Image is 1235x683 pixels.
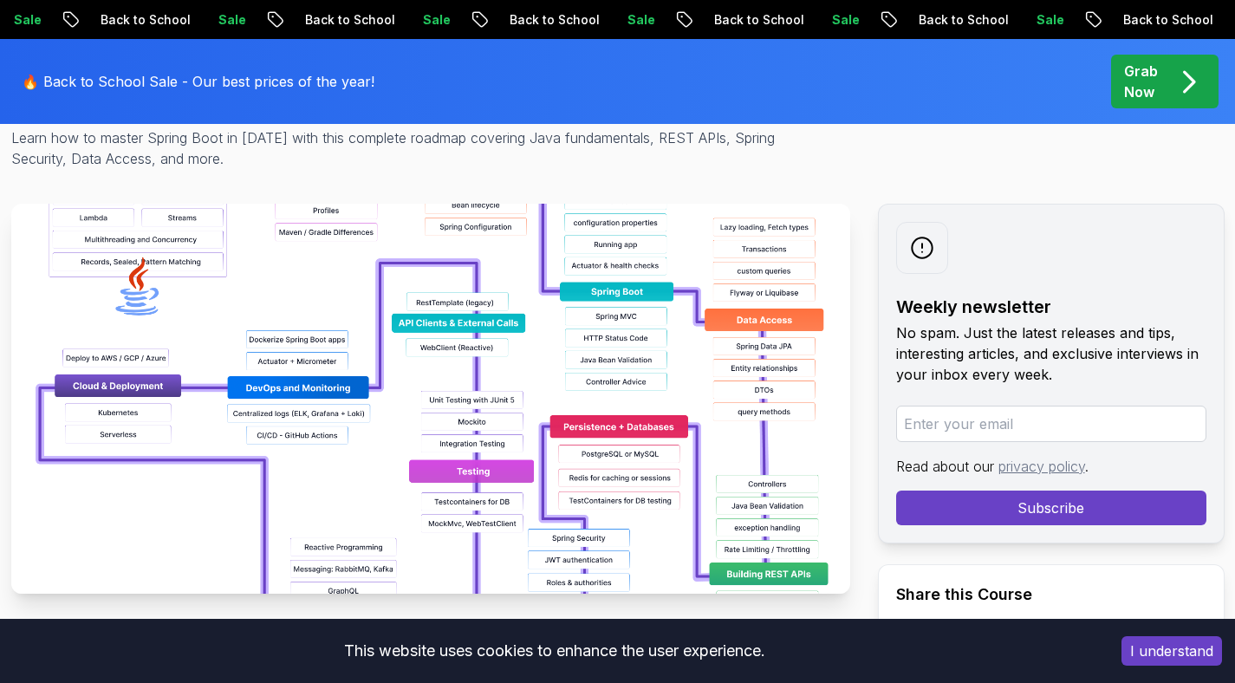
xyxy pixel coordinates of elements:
[495,11,613,29] p: Back to School
[1022,11,1077,29] p: Sale
[613,11,668,29] p: Sale
[11,127,788,169] p: Learn how to master Spring Boot in [DATE] with this complete roadmap covering Java fundamentals, ...
[11,204,850,594] img: Spring Boot Roadmap 2025: The Complete Guide for Backend Developers thumbnail
[1121,636,1222,666] button: Accept cookies
[896,456,1206,477] p: Read about our .
[896,322,1206,385] p: No spam. Just the latest releases and tips, interesting articles, and exclusive interviews in you...
[22,71,374,92] p: 🔥 Back to School Sale - Our best prices of the year!
[11,618,850,639] p: [PERSON_NAME] | [DATE]
[86,11,204,29] p: Back to School
[896,406,1206,442] input: Enter your email
[290,11,408,29] p: Back to School
[204,11,259,29] p: Sale
[13,632,1095,670] div: This website uses cookies to enhance the user experience.
[904,11,1022,29] p: Back to School
[1124,61,1158,102] p: Grab Now
[998,458,1085,475] a: privacy policy
[699,11,817,29] p: Back to School
[1108,11,1226,29] p: Back to School
[896,491,1206,525] button: Subscribe
[896,295,1206,319] h2: Weekly newsletter
[896,582,1206,607] h2: Share this Course
[408,11,464,29] p: Sale
[817,11,873,29] p: Sale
